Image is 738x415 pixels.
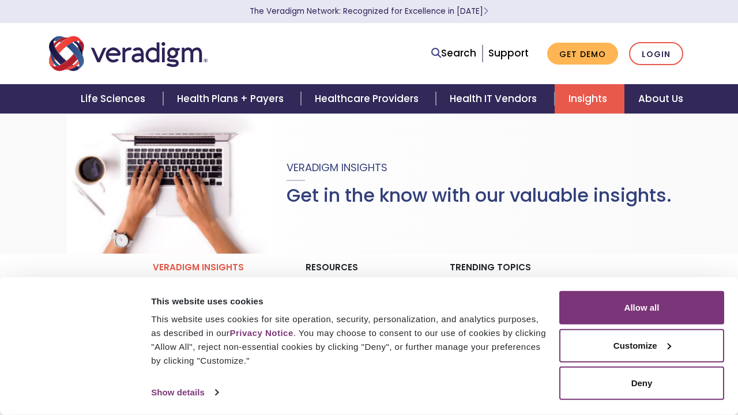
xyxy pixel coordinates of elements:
button: Customize [559,329,724,362]
div: This website uses cookies for site operation, security, personalization, and analytics purposes, ... [151,312,546,368]
a: Search [431,46,476,61]
a: Support [488,46,529,60]
a: About Us [624,84,697,114]
a: The Veradigm Network: Recognized for Excellence in [DATE]Learn More [250,6,488,17]
a: Life Sciences [67,84,163,114]
span: Veradigm Insights [287,160,387,175]
a: Healthcare Providers [301,84,436,114]
img: Veradigm logo [49,35,208,73]
button: Allow all [559,291,724,325]
a: Privacy Notice [229,328,293,338]
span: Learn More [483,6,488,17]
a: Get Demo [547,43,618,65]
div: This website uses cookies [151,294,546,308]
button: Deny [559,367,724,400]
a: Health Plans + Payers [163,84,301,114]
a: Health IT Vendors [436,84,554,114]
a: Insights [555,84,624,114]
a: Show details [151,384,218,401]
a: Login [629,42,683,66]
h1: Get in the know with our valuable insights. [287,184,672,206]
